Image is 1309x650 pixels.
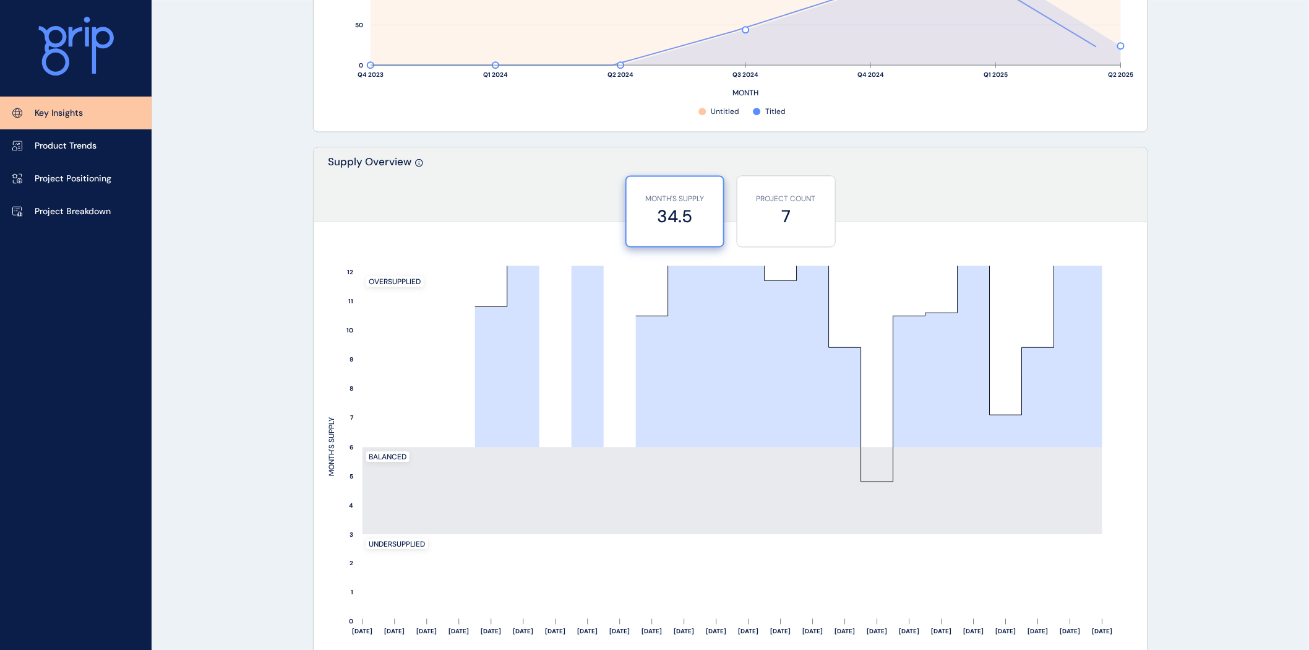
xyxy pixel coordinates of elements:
[513,628,533,636] text: [DATE]
[351,589,353,597] text: 1
[35,107,83,119] p: Key Insights
[349,618,353,626] text: 0
[350,414,354,422] text: 7
[706,628,726,636] text: [DATE]
[384,628,405,636] text: [DATE]
[350,356,353,364] text: 9
[802,628,823,636] text: [DATE]
[448,628,469,636] text: [DATE]
[328,155,412,222] p: Supply Overview
[416,628,437,636] text: [DATE]
[770,628,791,636] text: [DATE]
[359,62,363,70] text: 0
[867,628,888,636] text: [DATE]
[346,327,353,335] text: 10
[857,71,884,79] text: Q4 2024
[352,628,372,636] text: [DATE]
[481,628,501,636] text: [DATE]
[744,205,829,229] label: 7
[996,628,1016,636] text: [DATE]
[835,628,856,636] text: [DATE]
[350,560,353,568] text: 2
[984,71,1008,79] text: Q1 2025
[633,205,717,229] label: 34.5
[1028,628,1049,636] text: [DATE]
[35,206,111,218] p: Project Breakdown
[350,531,353,539] text: 3
[577,628,598,636] text: [DATE]
[1060,628,1081,636] text: [DATE]
[350,444,353,452] text: 6
[744,194,829,205] p: PROJECT COUNT
[348,298,353,306] text: 11
[674,628,694,636] text: [DATE]
[932,628,952,636] text: [DATE]
[1109,71,1134,79] text: Q2 2025
[545,628,565,636] text: [DATE]
[347,269,353,277] text: 12
[1092,628,1113,636] text: [DATE]
[633,194,717,205] p: MONTH'S SUPPLY
[350,473,353,481] text: 5
[609,628,630,636] text: [DATE]
[349,502,353,510] text: 4
[899,628,920,636] text: [DATE]
[35,140,97,152] p: Product Trends
[642,628,662,636] text: [DATE]
[732,71,758,79] text: Q3 2024
[483,71,508,79] text: Q1 2024
[738,628,758,636] text: [DATE]
[607,71,633,79] text: Q2 2024
[964,628,984,636] text: [DATE]
[358,71,384,79] text: Q4 2023
[327,418,337,477] text: MONTH'S SUPPLY
[732,89,758,98] text: MONTH
[350,385,353,393] text: 8
[35,173,111,185] p: Project Positioning
[355,22,363,30] text: 50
